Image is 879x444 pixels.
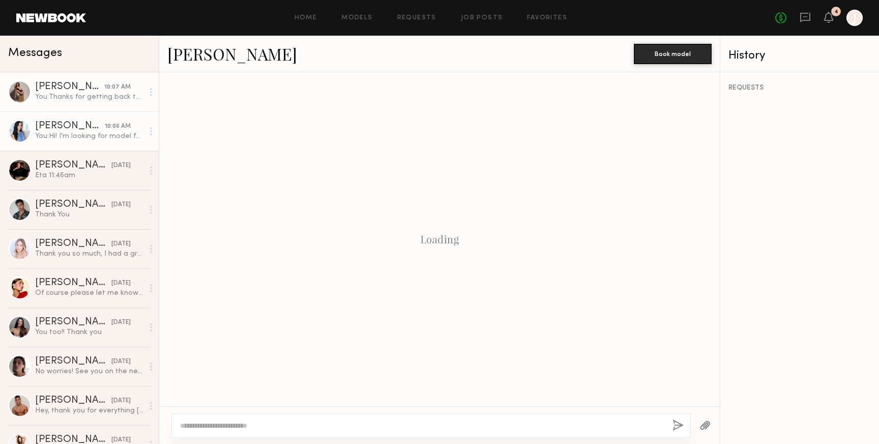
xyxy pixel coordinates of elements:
button: Book model [634,44,712,64]
a: Requests [397,15,436,21]
div: [DATE] [111,357,131,367]
div: Loading [421,233,459,245]
span: Messages [8,47,62,59]
a: Book model [634,49,712,58]
div: [PERSON_NAME] [35,356,111,367]
div: 10:07 AM [104,82,131,92]
div: No worries! See you on the next one:) [35,367,143,376]
div: [PERSON_NAME] [35,121,105,131]
div: [PERSON_NAME] [35,160,111,171]
div: History [728,50,871,62]
div: Eta 11:46am [35,171,143,180]
a: Job Posts [461,15,503,21]
div: Thank You [35,210,143,219]
div: 10:06 AM [105,122,131,131]
div: You: Thanks for getting back to me! No worries, hope we can make something happen in the future! :) [35,92,143,102]
div: [PERSON_NAME] [35,82,104,92]
div: [DATE] [111,161,131,171]
div: [DATE] [111,200,131,210]
div: Of course please let me know if anything more comes up !! Have a great shoot 🫶🏼✨ [35,288,143,298]
div: Hey, thank you for everything [DATE]. It was great working with you two. I appreciate the polo sh... [35,406,143,415]
div: [DATE] [111,318,131,327]
div: [PERSON_NAME] [35,396,111,406]
div: Thank you so much, I had a great time!! 😊 [35,249,143,259]
div: REQUESTS [728,85,871,92]
div: [DATE] [111,279,131,288]
div: [DATE] [111,396,131,406]
div: 4 [834,9,838,15]
div: [PERSON_NAME] [35,200,111,210]
a: Home [295,15,317,21]
div: [PERSON_NAME] [35,278,111,288]
div: You: Hi! I'm looking for model for my mini hour-long ecomm shoot and thought you're look would be... [35,131,143,141]
div: [PERSON_NAME] [35,317,111,327]
div: [PERSON_NAME] [35,239,111,249]
a: Models [341,15,372,21]
div: [DATE] [111,239,131,249]
a: [PERSON_NAME] [167,43,297,65]
a: Favorites [527,15,567,21]
div: You too!! Thank you [35,327,143,337]
a: J [846,10,863,26]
